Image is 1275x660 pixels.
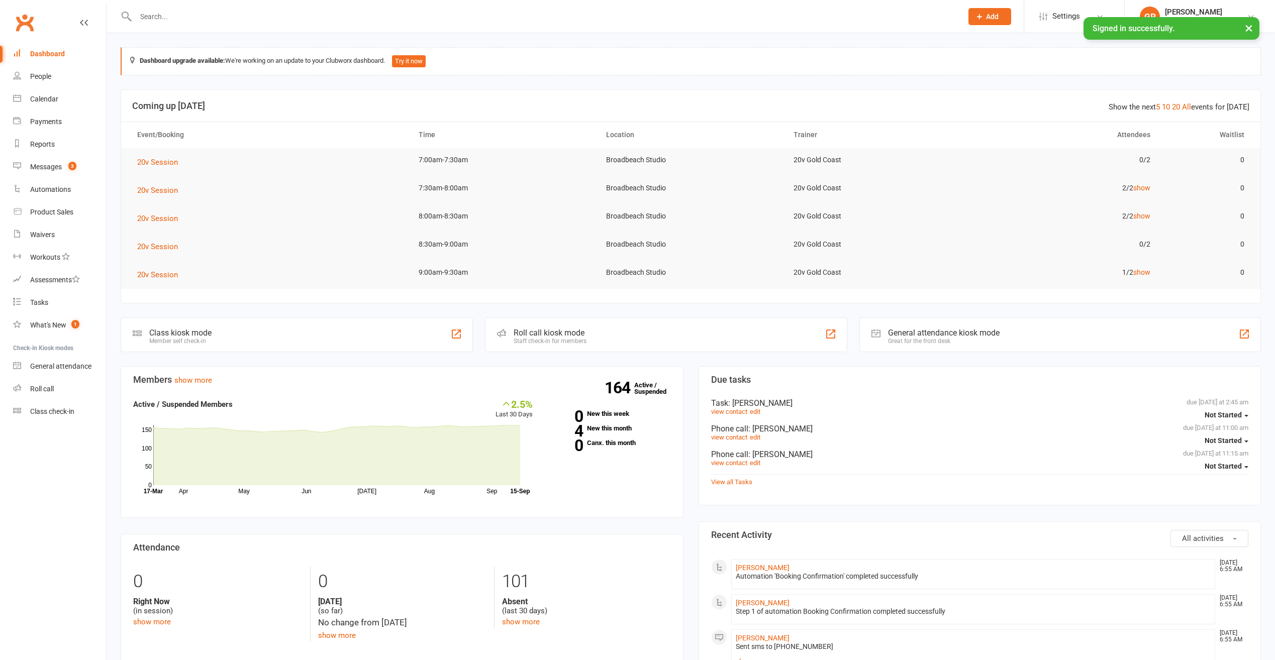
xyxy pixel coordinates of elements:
[318,597,487,606] strong: [DATE]
[736,634,790,642] a: [PERSON_NAME]
[30,298,48,306] div: Tasks
[748,424,813,433] span: : [PERSON_NAME]
[736,642,833,650] span: Sent sms to [PHONE_NUMBER]
[502,597,671,606] strong: Absent
[711,450,1249,459] div: Phone call
[68,162,76,170] span: 3
[137,241,185,253] button: 20v Session
[140,57,225,64] strong: Dashboard upgrade available:
[986,13,999,21] span: Add
[1205,457,1248,475] button: Not Started
[133,567,303,597] div: 0
[711,530,1249,540] h3: Recent Activity
[968,8,1011,25] button: Add
[410,204,597,228] td: 8:00am-8:30am
[597,261,784,284] td: Broadbeach Studio
[174,376,212,385] a: show more
[13,88,106,111] a: Calendar
[13,111,106,133] a: Payments
[137,212,185,225] button: 20v Session
[1205,436,1242,445] span: Not Started
[502,567,671,597] div: 101
[30,95,58,103] div: Calendar
[548,423,583,438] strong: 4
[133,597,303,616] div: (in session)
[711,408,747,415] a: view contact
[128,122,410,148] th: Event/Booking
[750,433,760,441] a: edit
[30,407,74,415] div: Class check-in
[13,400,106,423] a: Class kiosk mode
[137,186,178,195] span: 20v Session
[133,617,171,626] a: show more
[972,148,1159,172] td: 0/2
[133,375,671,385] h3: Members
[137,184,185,196] button: 20v Session
[410,122,597,148] th: Time
[13,178,106,201] a: Automations
[784,148,972,172] td: 20v Gold Coast
[972,261,1159,284] td: 1/2
[1170,530,1248,547] button: All activities
[784,233,972,256] td: 20v Gold Coast
[597,204,784,228] td: Broadbeach Studio
[1133,268,1150,276] a: show
[13,246,106,269] a: Workouts
[30,321,66,329] div: What's New
[1165,17,1222,26] div: 20v Gold Coast
[13,43,106,65] a: Dashboard
[149,328,212,338] div: Class kiosk mode
[410,261,597,284] td: 9:00am-9:30am
[1159,122,1253,148] th: Waitlist
[13,378,106,400] a: Roll call
[750,408,760,415] a: edit
[133,10,955,24] input: Search...
[1159,233,1253,256] td: 0
[13,269,106,291] a: Assessments
[736,599,790,607] a: [PERSON_NAME]
[13,65,106,88] a: People
[597,176,784,200] td: Broadbeach Studio
[13,133,106,156] a: Reports
[496,398,533,420] div: Last 30 Days
[711,433,747,441] a: view contact
[1133,184,1150,192] a: show
[71,320,79,328] span: 1
[1240,17,1258,39] button: ×
[1159,204,1253,228] td: 0
[1162,102,1170,112] a: 10
[548,409,583,424] strong: 0
[514,338,586,345] div: Staff check-in for members
[410,148,597,172] td: 7:00am-7:30am
[30,253,60,261] div: Workouts
[597,122,784,148] th: Location
[711,459,747,467] a: view contact
[972,204,1159,228] td: 2/2
[137,242,178,251] span: 20v Session
[318,616,487,629] div: No change from [DATE]
[736,572,1211,581] div: Automation 'Booking Confirmation' completed successfully
[784,122,972,148] th: Trainer
[1205,431,1248,450] button: Not Started
[972,233,1159,256] td: 0/2
[711,478,752,486] a: View all Tasks
[12,10,37,35] a: Clubworx
[13,314,106,337] a: What's New1
[736,607,1211,616] div: Step 1 of automation Booking Confirmation completed successfully
[149,338,212,345] div: Member self check-in
[605,380,634,395] strong: 164
[548,410,671,417] a: 0New this week
[1182,534,1224,543] span: All activities
[736,564,790,572] a: [PERSON_NAME]
[728,398,793,408] span: : [PERSON_NAME]
[137,269,185,281] button: 20v Session
[1159,261,1253,284] td: 0
[972,122,1159,148] th: Attendees
[784,204,972,228] td: 20v Gold Coast
[30,276,80,284] div: Assessments
[502,617,540,626] a: show more
[1052,5,1080,28] span: Settings
[30,231,55,239] div: Waivers
[548,439,671,446] a: 0Canx. this month
[548,425,671,431] a: 4New this month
